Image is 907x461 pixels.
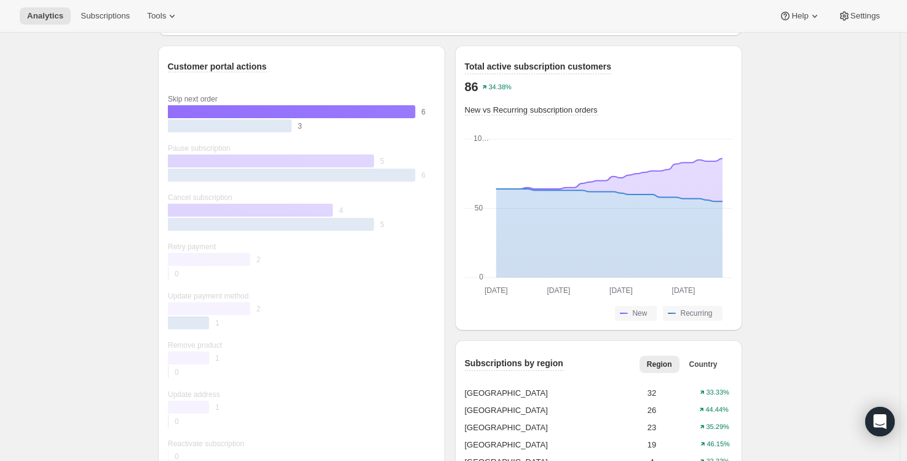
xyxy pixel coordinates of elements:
div: Skip next order [168,93,230,105]
button: Tools [140,7,186,25]
div: Retry payment [168,241,228,253]
text: 46.15% [707,441,730,448]
div: 23 [625,422,679,434]
text: 35.29% [706,423,729,431]
rect: Current 2 [168,302,280,316]
div: [GEOGRAPHIC_DATA] [465,404,625,417]
rect: Past 5 [168,217,403,231]
span: Recurring [680,308,712,318]
text: 50 [474,204,483,212]
rect: Past 1 [168,316,239,330]
rect: Current 1 [168,351,239,365]
span: New vs Recurring subscription orders [465,105,598,114]
g: Retry payment: Current 2, Past 0 [168,236,426,286]
p: 86 [465,79,478,94]
g: Cancel subscription: Current 4, Past 5 [168,187,426,236]
span: Tools [147,11,166,21]
div: Reactivate subscription [168,438,259,450]
rect: Current 5 [168,154,403,168]
div: Cancel subscription [168,191,246,204]
rect: Current 1 [168,400,239,414]
rect: Past 0 [168,414,198,428]
span: Settings [850,11,880,21]
span: Analytics [27,11,63,21]
div: 19 [625,439,679,451]
div: Update payment method [168,290,264,302]
span: New [632,308,647,318]
div: 32 [625,387,679,399]
button: Subscriptions [73,7,137,25]
button: Recurring [663,306,722,321]
text: 34.38% [489,84,512,91]
text: 44.44% [705,406,729,414]
span: Region [647,359,672,369]
text: [DATE] [547,286,570,295]
div: Remove product [168,339,234,351]
rect: Current 4 [168,203,362,217]
text: [DATE] [484,286,507,295]
div: [GEOGRAPHIC_DATA] [465,439,625,451]
div: Open Intercom Messenger [865,407,895,436]
button: New [615,306,657,321]
rect: Current 6 [168,105,426,119]
div: [GEOGRAPHIC_DATA] [465,422,625,434]
div: 26 [625,404,679,417]
span: Subscriptions [81,11,130,21]
div: Pause subscription [168,142,244,154]
button: Settings [831,7,887,25]
rect: Past 3 [168,119,321,133]
span: Country [689,359,718,369]
text: [DATE] [671,286,695,295]
span: Help [791,11,808,21]
g: Remove product: Current 1, Past 0 [168,335,426,384]
rect: Current 2 [168,252,280,267]
span: Customer portal actions [168,62,267,71]
text: 10… [473,134,489,143]
button: Analytics [20,7,71,25]
g: Update payment method: Current 2, Past 1 [168,286,426,335]
g: Pause subscription: Current 5, Past 6 [168,138,426,187]
rect: Past 0 [168,365,198,379]
text: 0 [479,273,483,281]
button: Help [772,7,828,25]
div: Update address [168,388,232,401]
g: Skip next order: Current 6, Past 3 [168,89,426,138]
rect: Past 0 [168,267,198,281]
span: Total active subscription customers [465,62,612,71]
rect: Past 6 [168,168,426,182]
div: [GEOGRAPHIC_DATA] [465,387,625,399]
text: 33.33% [706,389,729,396]
g: Update address: Current 1, Past 0 [168,384,426,433]
text: [DATE] [609,286,633,295]
span: Subscriptions by region [465,358,563,368]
